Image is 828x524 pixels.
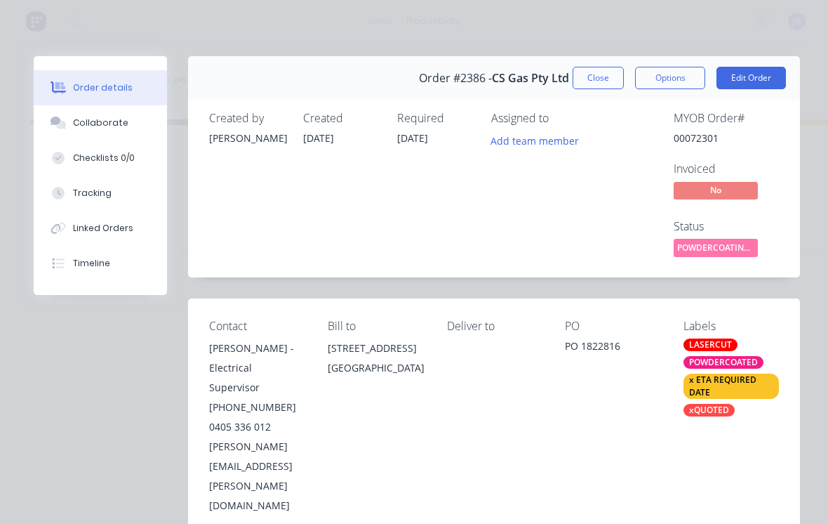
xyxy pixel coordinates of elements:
[491,131,587,150] button: Add team member
[209,398,305,417] div: [PHONE_NUMBER]
[209,339,305,516] div: [PERSON_NAME] - Electrical Supervisor[PHONE_NUMBER]0405 336 012[PERSON_NAME][EMAIL_ADDRESS][PERSO...
[328,339,425,358] div: [STREET_ADDRESS]
[34,246,167,281] button: Timeline
[483,131,587,150] button: Add team member
[34,105,167,140] button: Collaborate
[683,339,737,351] div: LASERCUT
[674,131,779,145] div: 00072301
[397,112,474,125] div: Required
[674,239,758,256] span: POWDERCOATING/S...
[565,320,661,333] div: PO
[573,67,624,89] button: Close
[683,374,780,399] div: x ETA REQUIRED DATE
[674,112,779,125] div: MYOB Order #
[683,404,735,417] div: xQUOTED
[209,320,305,333] div: Contact
[209,417,305,437] div: 0405 336 012
[73,152,135,164] div: Checklists 0/0
[328,358,425,378] div: [GEOGRAPHIC_DATA]
[565,339,661,358] div: PO 1822816
[34,70,167,105] button: Order details
[683,356,763,369] div: POWDERCOATED
[73,187,112,199] div: Tracking
[209,339,305,398] div: [PERSON_NAME] - Electrical Supervisor
[73,257,110,270] div: Timeline
[303,131,334,145] span: [DATE]
[674,182,758,199] span: No
[209,112,286,125] div: Created by
[674,162,779,176] div: Invoiced
[492,72,569,85] span: CS Gas Pty Ltd
[419,72,492,85] span: Order #2386 -
[209,131,286,145] div: [PERSON_NAME]
[303,112,380,125] div: Created
[683,320,780,333] div: Labels
[328,339,425,384] div: [STREET_ADDRESS][GEOGRAPHIC_DATA]
[34,211,167,246] button: Linked Orders
[34,176,167,211] button: Tracking
[447,320,543,333] div: Deliver to
[491,112,632,125] div: Assigned to
[209,437,305,516] div: [PERSON_NAME][EMAIL_ADDRESS][PERSON_NAME][DOMAIN_NAME]
[674,239,758,260] button: POWDERCOATING/S...
[397,131,428,145] span: [DATE]
[73,117,128,129] div: Collaborate
[328,320,425,333] div: Bill to
[716,67,786,89] button: Edit Order
[73,222,133,235] div: Linked Orders
[674,220,779,233] div: Status
[635,67,705,89] button: Options
[73,81,133,94] div: Order details
[34,140,167,176] button: Checklists 0/0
